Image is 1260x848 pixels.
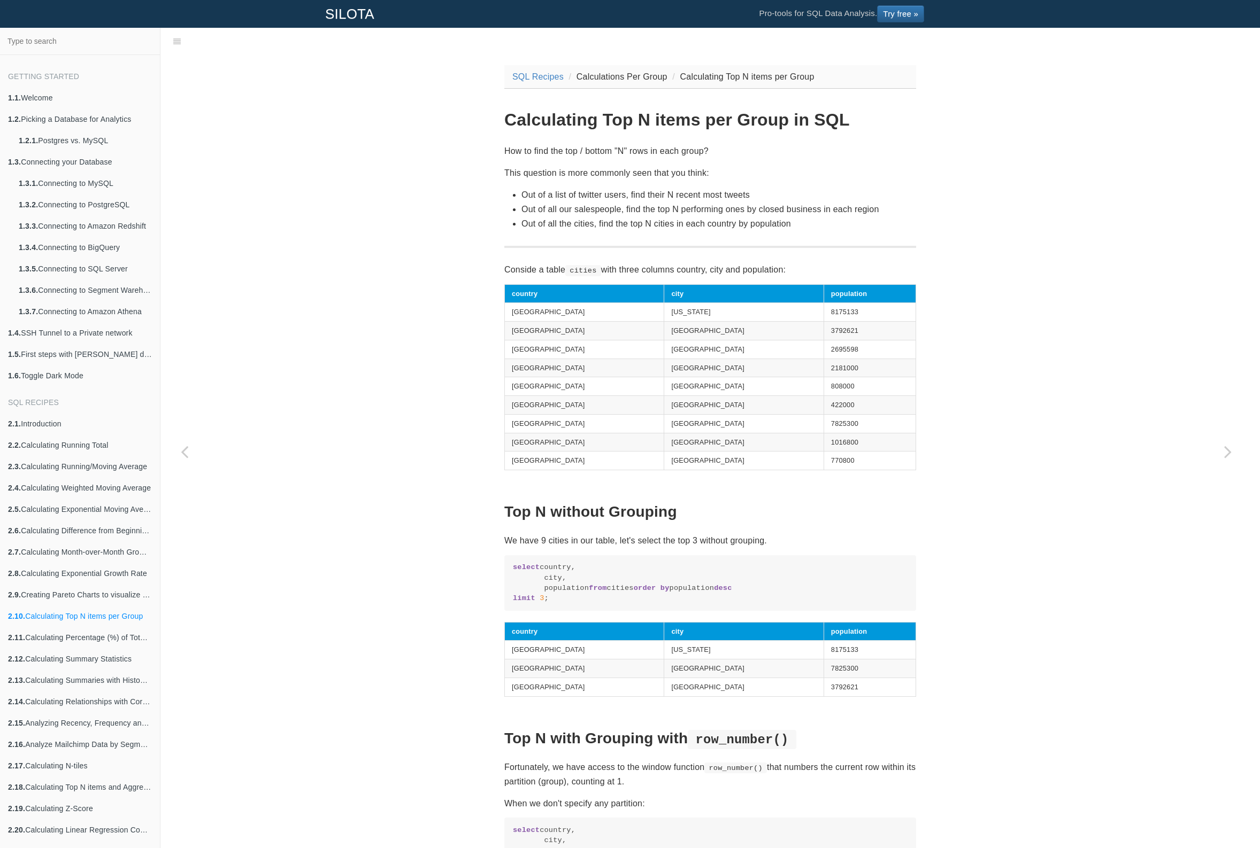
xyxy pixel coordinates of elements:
[8,484,21,492] b: 2.4.
[521,188,916,202] li: Out of a list of twitter users, find their N recent most tweets
[664,377,824,396] td: [GEOGRAPHIC_DATA]
[11,237,160,258] a: 1.3.4.Connecting to BigQuery
[505,641,664,659] td: [GEOGRAPHIC_DATA]
[505,340,664,359] td: [GEOGRAPHIC_DATA]
[824,414,916,433] td: 7825300
[8,94,21,102] b: 1.1.
[565,265,601,276] code: cities
[505,359,664,377] td: [GEOGRAPHIC_DATA]
[8,329,21,337] b: 1.4.
[317,1,382,27] a: SILOTA
[540,594,544,602] span: 3
[505,284,664,303] th: country
[634,584,656,592] span: order
[714,584,732,592] span: desc
[505,396,664,415] td: [GEOGRAPHIC_DATA]
[512,72,564,81] a: SQL Recipes
[19,243,38,252] b: 1.3.4.
[521,202,916,216] li: Out of all our salespeople, find the top N performing ones by closed business in each region
[670,69,814,84] li: Calculating Top N items per Group
[19,264,38,273] b: 1.3.5.
[664,414,824,433] td: [GEOGRAPHIC_DATA]
[8,612,25,620] b: 2.10.
[664,622,824,641] th: city
[664,452,824,470] td: [GEOGRAPHIC_DATA]
[505,433,664,452] td: [GEOGRAPHIC_DATA]
[504,730,916,747] h2: Top N with Grouping with
[11,258,160,279] a: 1.3.5.Connecting to SQL Server
[8,697,25,706] b: 2.14.
[824,678,916,696] td: 3792621
[664,359,824,377] td: [GEOGRAPHIC_DATA]
[8,115,21,123] b: 1.2.
[513,594,535,602] span: limit
[8,761,25,770] b: 2.17.
[566,69,667,84] li: Calculations Per Group
[824,303,916,322] td: 8175133
[824,641,916,659] td: 8175133
[8,548,21,556] b: 2.7.
[19,179,38,188] b: 1.3.1.
[664,678,824,696] td: [GEOGRAPHIC_DATA]
[504,262,916,277] p: Conside a table with three columns country, city and population:
[824,622,916,641] th: population
[505,659,664,678] td: [GEOGRAPHIC_DATA]
[19,222,38,230] b: 1.3.3.
[8,676,25,684] b: 2.13.
[8,419,21,428] b: 2.1.
[8,505,21,514] b: 2.5.
[19,307,38,316] b: 1.3.7.
[8,371,21,380] b: 1.6.
[824,377,916,396] td: 808000
[664,340,824,359] td: [GEOGRAPHIC_DATA]
[504,144,916,158] p: How to find the top / bottom "N" rows in each group?
[505,322,664,340] td: [GEOGRAPHIC_DATA]
[11,301,160,322] a: 1.3.7.Connecting to Amazon Athena
[505,678,664,696] td: [GEOGRAPHIC_DATA]
[8,655,25,663] b: 2.12.
[11,215,160,237] a: 1.3.3.Connecting to Amazon Redshift
[505,414,664,433] td: [GEOGRAPHIC_DATA]
[505,377,664,396] td: [GEOGRAPHIC_DATA]
[504,111,916,129] h1: Calculating Top N items per Group in SQL
[664,396,824,415] td: [GEOGRAPHIC_DATA]
[513,563,540,571] span: select
[824,659,916,678] td: 7825300
[8,590,21,599] b: 2.9.
[1204,55,1252,848] a: Next page: Calculating Percentage (%) of Total Sum
[824,452,916,470] td: 770800
[160,55,209,848] a: Previous page: Creating Pareto Charts to visualize the 80/20 principle
[504,760,916,789] p: Fortunately, we have access to the window function that numbers the current row within its partit...
[8,441,21,449] b: 2.2.
[8,719,25,727] b: 2.15.
[704,763,767,773] code: row_number()
[513,562,908,604] code: country, city, population cities population ;
[8,350,21,359] b: 1.5.
[824,284,916,303] th: population
[664,659,824,678] td: [GEOGRAPHIC_DATA]
[824,340,916,359] td: 2695598
[664,303,824,322] td: [US_STATE]
[824,359,916,377] td: 2181000
[505,303,664,322] td: [GEOGRAPHIC_DATA]
[688,730,796,750] code: row_number()
[11,130,160,151] a: 1.2.1.Postgres vs. MySQL
[824,433,916,452] td: 1016800
[8,804,25,813] b: 2.19.
[521,216,916,231] li: Out of all the cities, find the top N cities in each country by population
[8,783,25,791] b: 2.18.
[11,173,160,194] a: 1.3.1.Connecting to MySQL
[8,462,21,471] b: 2.3.
[664,641,824,659] td: [US_STATE]
[11,279,160,301] a: 1.3.6.Connecting to Segment Warehouse
[664,284,824,303] th: city
[8,826,25,834] b: 2.20.
[504,504,916,520] h2: Top N without Grouping
[19,136,38,145] b: 1.2.1.
[504,533,916,548] p: We have 9 cities in our table, let's select the top 3 without grouping.
[664,322,824,340] td: [GEOGRAPHIC_DATA]
[8,633,25,642] b: 2.11.
[505,452,664,470] td: [GEOGRAPHIC_DATA]
[513,826,540,834] span: select
[505,622,664,641] th: country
